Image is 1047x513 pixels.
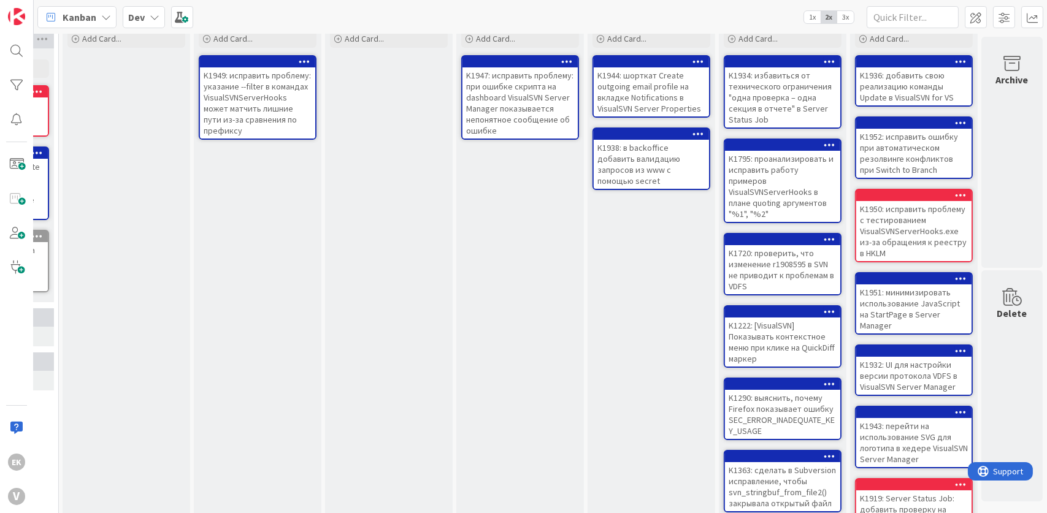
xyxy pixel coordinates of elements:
[725,306,840,367] div: K1222: [VisualSVN] Показывать контекстное меню при клике на QuickDiff маркер
[462,56,578,139] div: K1947: исправить проблему: при ошибке скрипта на dashboard VisualSVN Server Manager показывается ...
[855,116,973,179] a: K1952: исправить ошибку при автоматическом резолвинге конфликтов при Switch to Branch
[855,189,973,262] a: K1950: исправить проблему с тестированием VisualSVNServerHooks.exe из-за обращения к реестру в HKLM
[856,273,972,333] div: K1951: минимизировать использование JavaScript на StartPage в Server Manager
[855,272,973,335] a: K1951: минимизировать использование JavaScript на StartPage в Server Manager
[476,33,515,44] span: Add Card...
[725,317,840,367] div: K1222: [VisualSVN] Показывать контекстное меню при клике на QuickDiff маркер
[997,306,1027,321] div: Delete
[856,346,972,395] div: K1932: UI для настройки версии протокола VDFS в VisualSVN Server Manager
[8,454,25,471] div: EK
[724,139,842,223] a: K1795: проанализировать и исправить работу примеров VisualSVNServerHooks в плане quoting аргумент...
[856,129,972,178] div: K1952: исправить ошибку при автоматическом резолвинге конфликтов при Switch to Branch
[856,56,972,105] div: K1936: добавить свою реализацию команды Update в VisualSVN for VS
[8,8,25,25] img: Visit kanbanzone.com
[856,418,972,467] div: K1943: перейти на использование SVG для логотипа в хедере VisualSVN Server Manager
[200,67,315,139] div: K1949: исправить проблему: указание --filter в командах VisualSVNServerHooks может матчить лишние...
[461,55,579,140] a: K1947: исправить проблему: при ошибке скрипта на dashboard VisualSVN Server Manager показывается ...
[199,55,316,140] a: K1949: исправить проблему: указание --filter в командах VisualSVNServerHooks может матчить лишние...
[724,305,842,368] a: K1222: [VisualSVN] Показывать контекстное меню при клике на QuickDiff маркер
[82,33,121,44] span: Add Card...
[996,72,1029,87] div: Archive
[725,151,840,222] div: K1795: проанализировать и исправить работу примеров VisualSVNServerHooks в плане quoting аргумент...
[593,127,710,190] a: K1938: в backoffice добавить валидацию запросов из www с помощью secret
[804,11,821,23] span: 1x
[8,488,25,505] div: V
[738,33,778,44] span: Add Card...
[856,118,972,178] div: K1952: исправить ошибку при автоматическом резолвинге конфликтов при Switch to Branch
[724,233,842,295] a: K1720: проверить, что изменение r1908595 в SVN не приводит к проблемам в VDFS
[63,10,96,25] span: Kanban
[725,140,840,222] div: K1795: проанализировать и исправить работу примеров VisualSVNServerHooks в плане quoting аргумент...
[856,284,972,333] div: K1951: минимизировать использование JavaScript на StartPage в Server Manager
[213,33,253,44] span: Add Card...
[856,190,972,261] div: K1950: исправить проблему с тестированием VisualSVNServerHooks.exe из-за обращения к реестру в HKLM
[594,140,709,189] div: K1938: в backoffice добавить валидацию запросов из www с помощью secret
[200,56,315,139] div: K1949: исправить проблему: указание --filter в командах VisualSVNServerHooks может матчить лишние...
[855,55,973,107] a: K1936: добавить свою реализацию команды Update в VisualSVN for VS
[855,344,973,396] a: K1932: UI для настройки версии протокола VDFS в VisualSVN Server Manager
[867,6,959,28] input: Quick Filter...
[724,378,842,440] a: K1290: выяснить, почему Firefox показывает ошибку SEC_ERROR_INADEQUATE_KEY_USAGE
[725,451,840,511] div: K1363: сделать в Subversion исправление, чтобы svn_stringbuf_from_file2() закрывала открытый файл
[594,129,709,189] div: K1938: в backoffice добавить валидацию запросов из www с помощью secret
[607,33,646,44] span: Add Card...
[856,67,972,105] div: K1936: добавить свою реализацию команды Update в VisualSVN for VS
[462,67,578,139] div: K1947: исправить проблему: при ошибке скрипта на dashboard VisualSVN Server Manager показывается ...
[725,67,840,127] div: K1934: избавиться от технического ограничения "одна проверка – одна секция в отчете" в Server Sta...
[594,56,709,116] div: K1944: шорткат Create outgoing email profile на вкладке Notifications в VisualSVN Server Properties
[725,56,840,127] div: K1934: избавиться от технического ограничения "одна проверка – одна секция в отчете" в Server Sta...
[724,55,842,129] a: K1934: избавиться от технического ограничения "одна проверка – одна секция в отчете" в Server Sta...
[26,2,56,17] span: Support
[870,33,909,44] span: Add Card...
[725,390,840,439] div: K1290: выяснить, почему Firefox показывает ошибку SEC_ERROR_INADEQUATE_KEY_USAGE
[725,245,840,294] div: K1720: проверить, что изменение r1908595 в SVN не приводит к проблемам в VDFS
[725,379,840,439] div: K1290: выяснить, почему Firefox показывает ошибку SEC_ERROR_INADEQUATE_KEY_USAGE
[855,406,973,468] a: K1943: перейти на использование SVG для логотипа в хедере VisualSVN Server Manager
[856,357,972,395] div: K1932: UI для настройки версии протокола VDFS в VisualSVN Server Manager
[821,11,837,23] span: 2x
[725,462,840,511] div: K1363: сделать в Subversion исправление, чтобы svn_stringbuf_from_file2() закрывала открытый файл
[593,55,710,118] a: K1944: шорткат Create outgoing email profile на вкладке Notifications в VisualSVN Server Properties
[724,450,842,512] a: K1363: сделать в Subversion исправление, чтобы svn_stringbuf_from_file2() закрывала открытый файл
[725,234,840,294] div: K1720: проверить, что изменение r1908595 в SVN не приводит к проблемам в VDFS
[837,11,854,23] span: 3x
[856,407,972,467] div: K1943: перейти на использование SVG для логотипа в хедере VisualSVN Server Manager
[594,67,709,116] div: K1944: шорткат Create outgoing email profile на вкладке Notifications в VisualSVN Server Properties
[345,33,384,44] span: Add Card...
[128,11,145,23] b: Dev
[856,201,972,261] div: K1950: исправить проблему с тестированием VisualSVNServerHooks.exe из-за обращения к реестру в HKLM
